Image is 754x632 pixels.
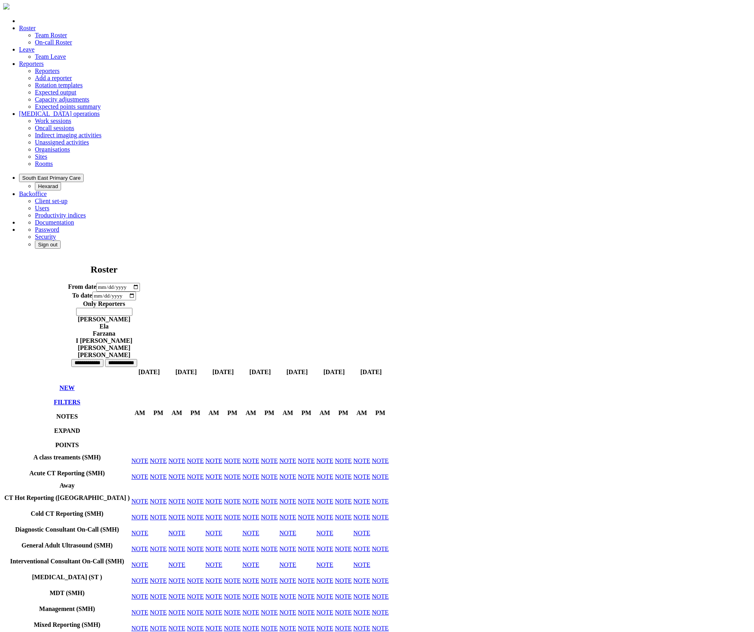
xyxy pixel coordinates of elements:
[316,625,333,632] a: NOTE
[131,514,148,521] a: NOTE
[4,554,130,569] th: Interventional Consultant On-Call (SMH)
[150,593,167,600] a: NOTE
[353,625,370,632] a: NOTE
[19,25,36,31] a: Roster
[19,110,100,117] a: [MEDICAL_DATA] operations
[4,490,130,505] th: CT Hot Reporting (ST )
[316,498,333,505] a: NOTE
[335,473,352,480] a: NOTE
[150,546,167,552] a: NOTE
[224,498,241,505] a: NOTE
[372,514,389,521] a: NOTE
[353,514,370,521] a: NOTE
[35,32,67,38] a: Team Roster
[35,153,47,160] a: Sites
[205,377,223,449] th: AM
[35,205,49,211] a: Users
[372,609,389,616] a: NOTE
[4,344,204,352] div: [PERSON_NAME]
[35,103,101,110] a: Expected points summary
[187,473,204,480] a: NOTE
[131,530,148,536] a: NOTE
[35,96,89,103] a: Capacity adjustments
[35,75,72,81] a: Add a reporter
[335,625,352,632] a: NOTE
[316,546,333,552] a: NOTE
[261,514,278,521] a: NOTE
[205,609,222,616] a: NOTE
[4,538,130,553] th: General Adult Ultrasound (SMH)
[298,457,315,464] a: NOTE
[298,625,315,632] a: NOTE
[316,473,333,480] a: NOTE
[279,561,297,568] a: NOTE
[168,593,186,600] a: NOTE
[150,473,167,480] a: NOTE
[353,609,370,616] a: NOTE
[131,625,148,632] a: NOTE
[54,399,80,405] a: FILTERS
[353,377,371,449] th: AM
[261,498,278,505] a: NOTE
[279,577,297,584] a: NOTE
[168,498,186,505] a: NOTE
[187,625,204,632] a: NOTE
[19,182,751,190] ul: South East Primary Care
[35,182,61,190] button: Hexarad
[372,593,389,600] a: NOTE
[279,457,297,464] a: NOTE
[150,498,167,505] a: NOTE
[261,593,278,600] a: NOTE
[372,577,389,584] a: NOTE
[205,561,222,568] a: NOTE
[35,198,67,204] a: Client set-up
[168,625,186,632] a: NOTE
[242,530,259,536] a: NOTE
[150,577,167,584] a: NOTE
[187,609,204,616] a: NOTE
[168,377,186,449] th: AM
[242,377,260,449] th: AM
[54,427,80,434] a: collapse/expand entries
[335,577,352,584] a: NOTE
[316,530,333,536] a: NOTE
[35,226,59,233] a: Password
[187,593,204,600] a: NOTE
[168,546,186,552] a: NOTE
[168,577,186,584] a: NOTE
[205,593,222,600] a: NOTE
[4,522,130,537] th: Diagnostic Consultant On-Call (SMH)
[298,514,315,521] a: NOTE
[242,593,259,600] a: NOTE
[316,368,352,376] th: [DATE]
[168,609,186,616] a: NOTE
[150,625,167,632] a: NOTE
[372,473,389,480] a: NOTE
[261,609,278,616] a: NOTE
[316,514,333,521] a: NOTE
[205,625,222,632] a: NOTE
[149,377,167,449] th: PM
[35,53,66,60] a: Team Leave
[316,609,333,616] a: NOTE
[19,190,47,197] a: Backoffice
[35,146,70,153] a: Organisations
[59,384,75,391] a: NEW
[168,561,186,568] a: NOTE
[205,457,222,464] a: NOTE
[372,625,389,632] a: NOTE
[242,609,259,616] a: NOTE
[131,457,148,464] a: NOTE
[261,625,278,632] a: NOTE
[353,546,370,552] a: NOTE
[298,609,315,616] a: NOTE
[19,174,84,182] button: South East Primary Care
[224,593,241,600] a: NOTE
[260,377,278,449] th: PM
[35,82,82,88] a: Rotation templates
[131,561,148,568] a: NOTE
[56,413,78,420] a: show/hide notes
[4,330,204,337] div: Farzana
[298,473,315,480] a: NOTE
[205,530,222,536] a: NOTE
